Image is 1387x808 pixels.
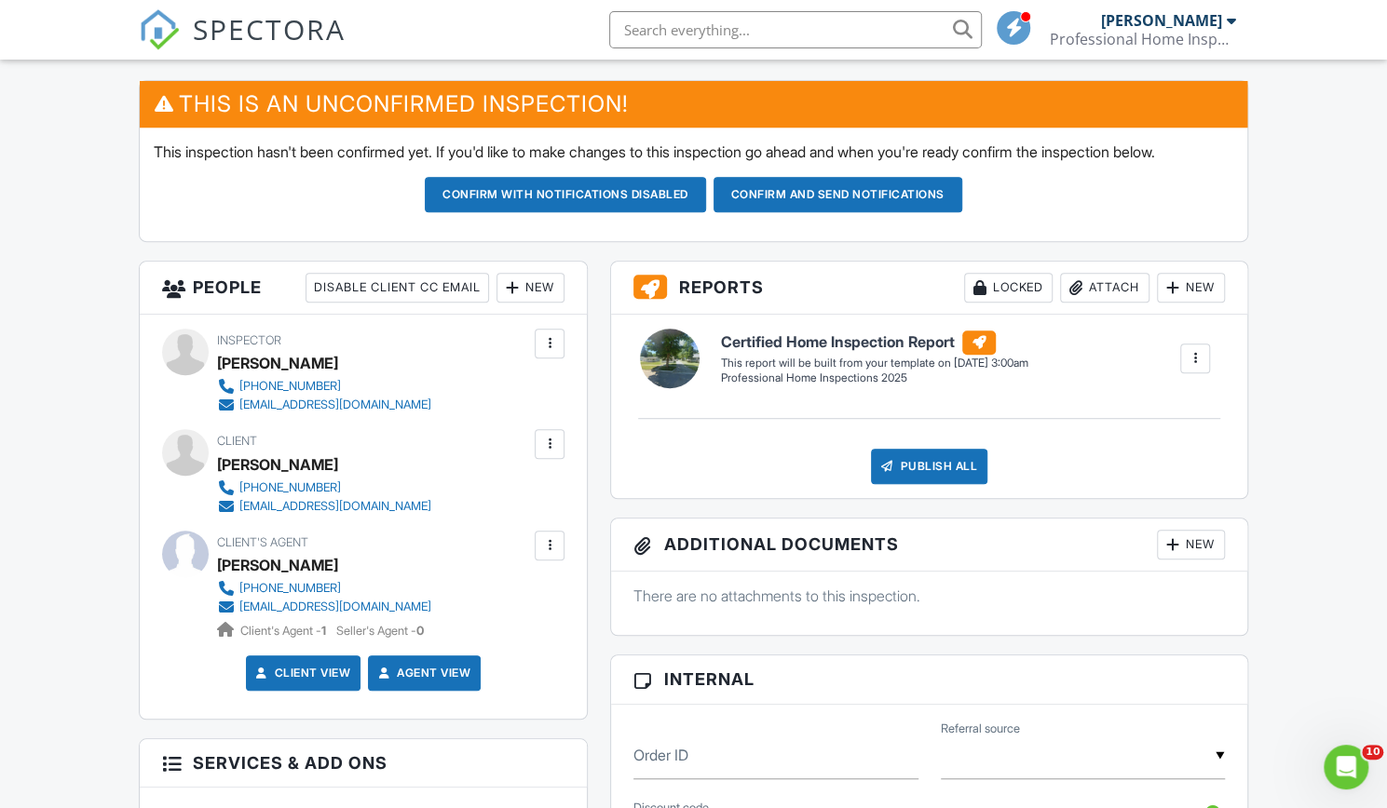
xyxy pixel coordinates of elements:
[217,377,431,396] a: [PHONE_NUMBER]
[609,11,982,48] input: Search everything...
[217,478,431,497] a: [PHONE_NUMBER]
[611,655,1247,704] h3: Internal
[416,624,424,638] strong: 0
[252,664,351,682] a: Client View
[217,497,431,516] a: [EMAIL_ADDRESS][DOMAIN_NAME]
[1060,273,1149,303] div: Attach
[217,535,308,549] span: Client's Agent
[721,370,1028,386] div: Professional Home Inspections 2025
[239,397,431,412] div: [EMAIL_ADDRESS][DOMAIN_NAME]
[611,262,1247,315] h3: Reports
[1050,30,1236,48] div: Professional Home Inspections, LLC
[374,664,470,682] a: Agent View
[721,330,1028,355] h6: Certified Home Inspection Report
[240,624,329,638] span: Client's Agent -
[217,451,338,478] div: [PERSON_NAME]
[633,745,688,765] label: Order ID
[239,599,431,614] div: [EMAIL_ADDRESS][DOMAIN_NAME]
[217,349,338,377] div: [PERSON_NAME]
[217,396,431,414] a: [EMAIL_ADDRESS][DOMAIN_NAME]
[871,449,987,484] div: Publish All
[1157,530,1225,559] div: New
[239,379,341,394] div: [PHONE_NUMBER]
[239,499,431,514] div: [EMAIL_ADDRESS][DOMAIN_NAME]
[321,624,326,638] strong: 1
[217,434,257,448] span: Client
[239,581,341,596] div: [PHONE_NUMBER]
[336,624,424,638] span: Seller's Agent -
[1362,745,1383,760] span: 10
[425,177,706,212] button: Confirm with notifications disabled
[140,81,1247,127] h3: This is an Unconfirmed Inspection!
[941,720,1020,737] label: Referral source
[239,480,341,495] div: [PHONE_NUMBER]
[611,518,1247,572] h3: Additional Documents
[306,273,489,303] div: Disable Client CC Email
[633,586,1225,606] p: There are no attachments to this inspection.
[217,551,338,579] a: [PERSON_NAME]
[154,141,1233,162] p: This inspection hasn't been confirmed yet. If you'd like to make changes to this inspection go ah...
[1324,745,1368,789] iframe: Intercom live chat
[139,9,180,50] img: The Best Home Inspection Software - Spectora
[964,273,1053,303] div: Locked
[217,598,431,616] a: [EMAIL_ADDRESS][DOMAIN_NAME]
[217,333,281,347] span: Inspector
[721,356,1028,370] div: This report will be built from your template on [DATE] 3:00am
[217,579,431,598] a: [PHONE_NUMBER]
[140,739,587,788] h3: Services & Add ons
[714,177,962,212] button: Confirm and send notifications
[193,9,346,48] span: SPECTORA
[1101,11,1222,30] div: [PERSON_NAME]
[139,25,346,64] a: SPECTORA
[496,273,564,303] div: New
[1157,273,1225,303] div: New
[140,262,587,315] h3: People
